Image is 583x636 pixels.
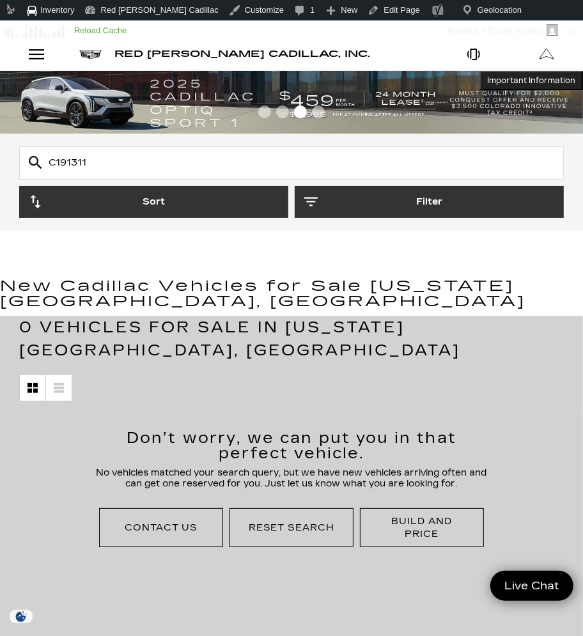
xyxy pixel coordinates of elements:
[114,49,370,59] span: Red [PERSON_NAME] Cadillac, Inc.
[258,105,271,118] span: Go to slide 1
[6,610,36,623] section: Click to Open Cookie Consent Modal
[79,50,102,59] img: Cadillac logo
[312,105,325,118] span: Go to slide 4
[249,522,335,534] div: Reset Search
[510,38,583,70] a: Open Get Directions Modal
[79,45,102,63] a: Cadillac logo
[360,508,484,547] div: Build and Price
[70,20,132,41] a: Reload Cache
[96,430,487,461] h2: Don’t worry, we can put you in that perfect vehicle.
[99,508,223,547] div: Contact Us
[377,515,467,540] div: Build and Price
[498,578,566,593] span: Live Chat
[474,26,543,35] span: [PERSON_NAME]
[19,318,460,359] span: 0 Vehicles for Sale in [US_STATE][GEOGRAPHIC_DATA], [GEOGRAPHIC_DATA]
[96,467,487,489] p: No vehicles matched your search query, but we have new vehicles arriving often and can get one re...
[479,71,583,90] button: Important Information
[295,186,564,218] button: Filter
[20,375,45,401] a: Grid View
[74,26,127,35] strong: Reload Cache
[229,508,354,547] div: Reset Search
[487,75,575,86] span: Important Information
[294,105,307,118] span: Go to slide 3
[443,20,563,41] a: Howdy,[PERSON_NAME]
[490,571,573,601] a: Live Chat
[19,186,288,218] button: Sort
[19,146,564,180] input: Search Inventory
[114,45,370,63] a: Red [PERSON_NAME] Cadillac, Inc.
[276,105,289,118] span: Go to slide 2
[6,610,36,623] img: Opt-Out Icon
[125,522,198,534] div: Contact Us
[437,38,510,70] a: Open Phone Modal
